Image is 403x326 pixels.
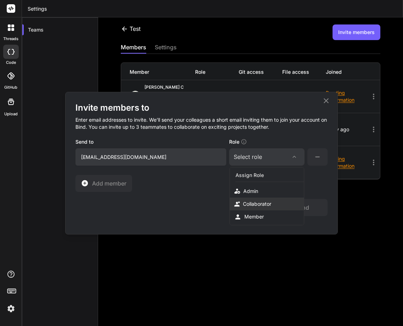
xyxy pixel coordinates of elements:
label: Role [229,138,247,148]
div: Member [244,213,264,220]
div: Admin [243,188,258,195]
div: Collaborator [243,200,271,208]
label: Send to [75,138,93,148]
div: Member [230,210,304,223]
h4: Enter email addresses to invite. We’ll send your colleagues a short email inviting them to join y... [75,114,328,138]
div: Select role [234,153,300,161]
div: Assign Role [235,169,304,182]
h2: Invite members to [75,102,328,114]
button: Add member [75,175,132,192]
div: Assign RoleAdmin [230,169,304,198]
input: Enter team member email [75,148,226,166]
div: Select role [234,153,262,161]
span: Add member [92,179,126,188]
div: Collaborator [230,198,304,210]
